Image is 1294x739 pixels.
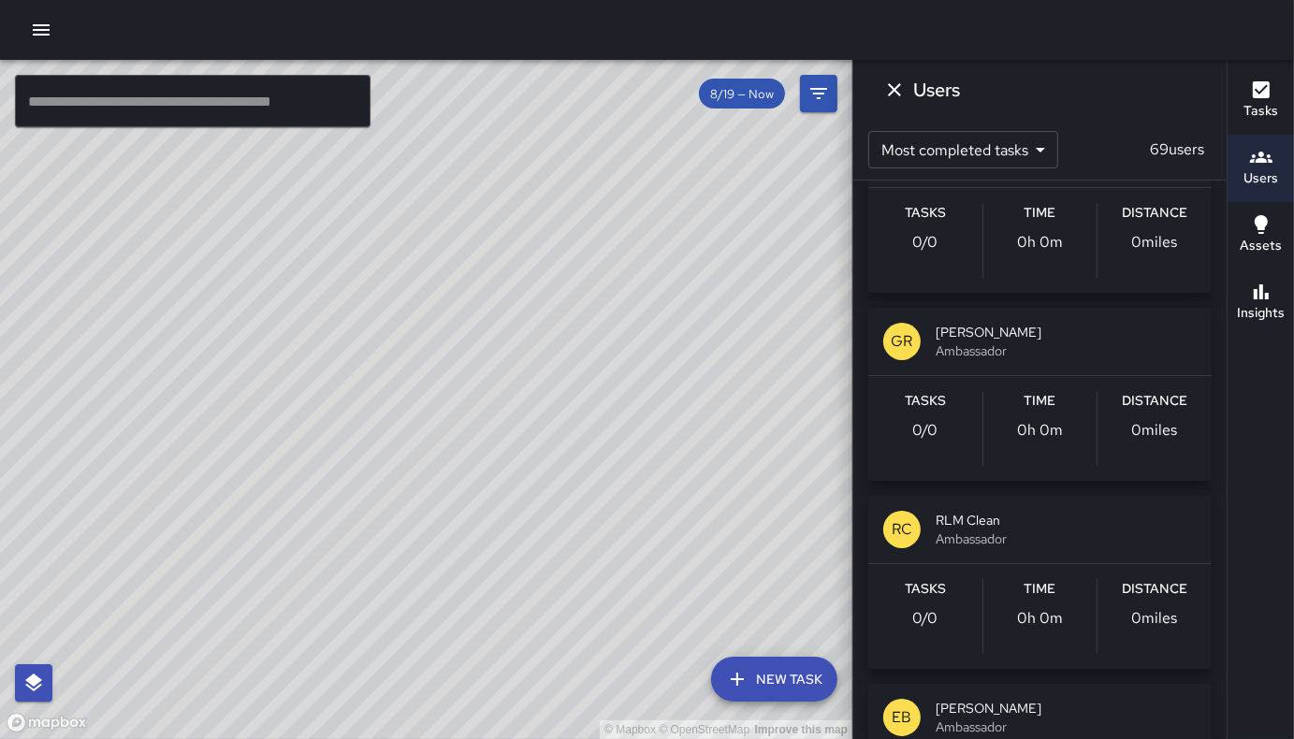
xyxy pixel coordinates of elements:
[1228,135,1294,202] button: Users
[868,131,1058,168] div: Most completed tasks
[1228,202,1294,269] button: Assets
[1025,579,1056,600] h6: Time
[868,308,1212,481] button: GR[PERSON_NAME]AmbassadorTasks0/0Time0h 0mDistance0miles
[936,529,1197,548] span: Ambassador
[1237,303,1285,324] h6: Insights
[936,341,1197,360] span: Ambassador
[893,706,912,729] p: EB
[905,203,946,224] h6: Tasks
[699,86,785,102] span: 8/19 — Now
[868,496,1212,669] button: RCRLM CleanAmbassadorTasks0/0Time0h 0mDistance0miles
[868,120,1212,293] button: DC[PERSON_NAME]AmbassadorTasks0/0Time0h 0mDistance0miles
[1243,101,1278,122] h6: Tasks
[800,75,837,112] button: Filters
[1122,203,1187,224] h6: Distance
[936,717,1197,736] span: Ambassador
[1142,138,1212,161] p: 69 users
[1240,236,1282,256] h6: Assets
[905,579,946,600] h6: Tasks
[1122,391,1187,412] h6: Distance
[936,323,1197,341] span: [PERSON_NAME]
[1017,231,1063,254] p: 0h 0m
[1017,419,1063,442] p: 0h 0m
[936,699,1197,717] span: [PERSON_NAME]
[892,330,913,353] p: GR
[1122,579,1187,600] h6: Distance
[936,511,1197,529] span: RLM Clean
[912,419,938,442] p: 0 / 0
[1228,269,1294,337] button: Insights
[1132,419,1178,442] p: 0 miles
[876,71,913,109] button: Dismiss
[1017,607,1063,630] p: 0h 0m
[912,607,938,630] p: 0 / 0
[912,231,938,254] p: 0 / 0
[1243,168,1278,189] h6: Users
[1228,67,1294,135] button: Tasks
[1025,391,1056,412] h6: Time
[1025,203,1056,224] h6: Time
[892,518,912,541] p: RC
[905,391,946,412] h6: Tasks
[913,75,960,105] h6: Users
[1132,231,1178,254] p: 0 miles
[1132,607,1178,630] p: 0 miles
[711,657,837,702] button: New Task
